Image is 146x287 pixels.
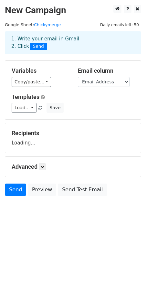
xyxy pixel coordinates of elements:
[47,103,63,113] button: Save
[12,93,39,100] a: Templates
[58,184,107,196] a: Send Test Email
[28,184,56,196] a: Preview
[12,103,36,113] a: Load...
[6,35,140,50] div: 1. Write your email in Gmail 2. Click
[78,67,134,74] h5: Email column
[98,21,141,28] span: Daily emails left: 50
[12,77,51,87] a: Copy/paste...
[5,184,26,196] a: Send
[5,5,141,16] h2: New Campaign
[12,130,134,146] div: Loading...
[12,130,134,137] h5: Recipients
[5,22,61,27] small: Google Sheet:
[12,67,68,74] h5: Variables
[34,22,61,27] a: Chickymerge
[98,22,141,27] a: Daily emails left: 50
[30,43,47,50] span: Send
[12,163,134,170] h5: Advanced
